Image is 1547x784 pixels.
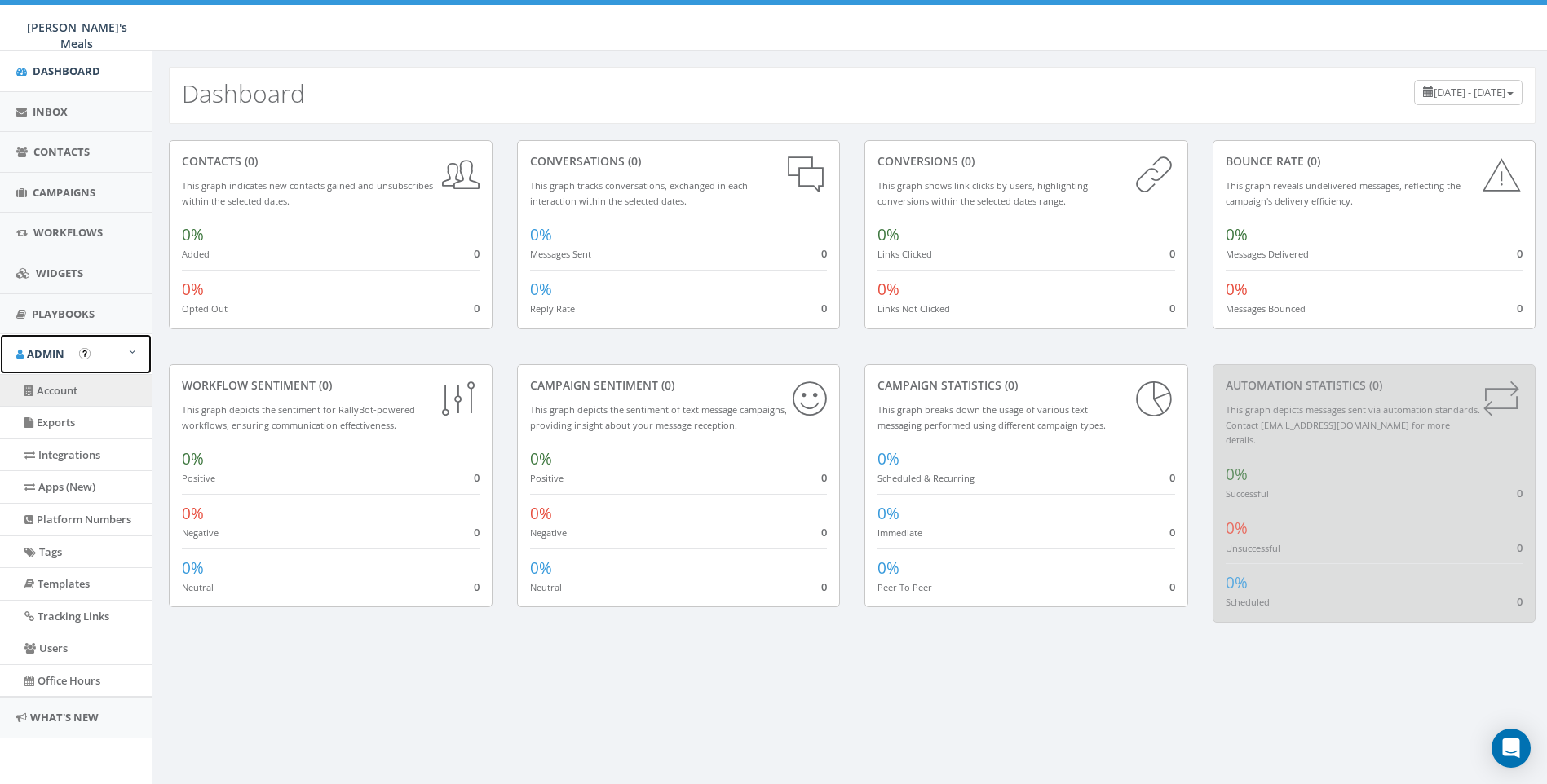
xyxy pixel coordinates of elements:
span: 0 [1517,540,1523,555]
span: 0% [530,503,552,524]
span: [PERSON_NAME]'s Meals [27,20,127,51]
span: 0 [1169,470,1175,485]
span: (0) [958,153,975,169]
span: Playbooks [32,306,95,321]
span: 0% [877,503,899,524]
span: 0 [1517,246,1523,261]
span: 0 [1169,579,1175,594]
span: Inbox [33,104,68,119]
small: This graph indicates new contacts gained and unsubscribes within the selected dates. [182,179,433,207]
div: Bounce Rate [1226,153,1523,170]
span: (0) [1366,377,1382,393]
span: [DATE] - [DATE] [1434,85,1505,99]
small: This graph breaks down the usage of various text messaging performed using different campaign types. [877,403,1106,431]
span: Campaigns [33,185,95,200]
span: 0% [530,557,552,579]
span: Widgets [36,266,83,280]
span: 0% [182,224,204,245]
span: (0) [1304,153,1320,169]
span: 0% [530,279,552,300]
span: (0) [316,377,332,393]
small: This graph tracks conversations, exchanged in each interaction within the selected dates. [530,179,748,207]
span: 0% [1226,572,1248,593]
small: Neutral [182,581,214,593]
span: 0 [1517,301,1523,315]
span: 0% [877,557,899,579]
small: Links Not Clicked [877,302,950,315]
span: 0 [821,246,827,261]
small: This graph shows link clicks by users, highlighting conversions within the selected dates range. [877,179,1088,207]
small: Negative [530,526,567,539]
span: 0% [1226,279,1248,300]
span: 0 [1517,594,1523,609]
div: Workflow Sentiment [182,377,480,394]
small: Positive [530,472,564,484]
span: 0 [474,525,480,540]
small: Negative [182,526,219,539]
span: 0 [474,301,480,315]
span: (0) [658,377,674,393]
small: Added [182,248,210,260]
span: Workflows [33,225,103,240]
small: This graph depicts the sentiment for RallyBot-powered workflows, ensuring communication effective... [182,403,415,431]
span: 0 [1169,301,1175,315]
span: 0 [474,470,480,485]
small: Reply Rate [530,302,575,315]
small: Peer To Peer [877,581,932,593]
small: This graph depicts the sentiment of text message campaigns, providing insight about your message ... [530,403,787,431]
small: Messages Sent [530,248,591,260]
span: 0 [821,470,827,485]
span: 0% [1226,464,1248,485]
small: This graph depicts messages sent via automation standards. Contact [EMAIL_ADDRESS][DOMAIN_NAME] f... [1226,403,1480,446]
span: 0% [182,557,204,579]
span: 0 [474,246,480,261]
span: 0% [877,279,899,300]
span: 0 [1169,525,1175,540]
small: Messages Delivered [1226,248,1309,260]
span: 0% [182,448,204,469]
span: 0% [182,279,204,300]
span: 0% [182,503,204,524]
div: Campaign Statistics [877,377,1175,394]
span: (0) [241,153,258,169]
small: Immediate [877,526,922,539]
span: (0) [625,153,641,169]
h2: Dashboard [182,80,305,107]
div: conversations [530,153,828,170]
small: Links Clicked [877,248,932,260]
span: 0% [530,448,552,469]
span: 0 [1169,246,1175,261]
span: 0 [821,579,827,594]
small: Unsuccessful [1226,542,1280,554]
span: Admin [27,346,64,361]
span: 0 [821,301,827,315]
small: Scheduled & Recurring [877,472,975,484]
span: 0% [877,224,899,245]
span: 0% [1226,518,1248,539]
div: Open Intercom Messenger [1492,729,1531,768]
button: Open In-App Guide [79,348,91,359]
small: Messages Bounced [1226,302,1306,315]
small: Positive [182,472,215,484]
small: Successful [1226,487,1269,500]
small: Opted Out [182,302,228,315]
span: 0% [530,224,552,245]
small: Neutral [530,581,562,593]
span: (0) [1001,377,1018,393]
span: 0% [1226,224,1248,245]
span: 0 [821,525,827,540]
span: What's New [30,710,99,725]
small: Scheduled [1226,596,1270,608]
span: 0% [877,448,899,469]
div: conversions [877,153,1175,170]
div: contacts [182,153,480,170]
span: Contacts [33,144,90,159]
div: Automation Statistics [1226,377,1523,394]
span: 0 [474,579,480,594]
span: 0 [1517,486,1523,500]
span: Dashboard [33,64,100,78]
small: This graph reveals undelivered messages, reflecting the campaign's delivery efficiency. [1226,179,1461,207]
div: Campaign Sentiment [530,377,828,394]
